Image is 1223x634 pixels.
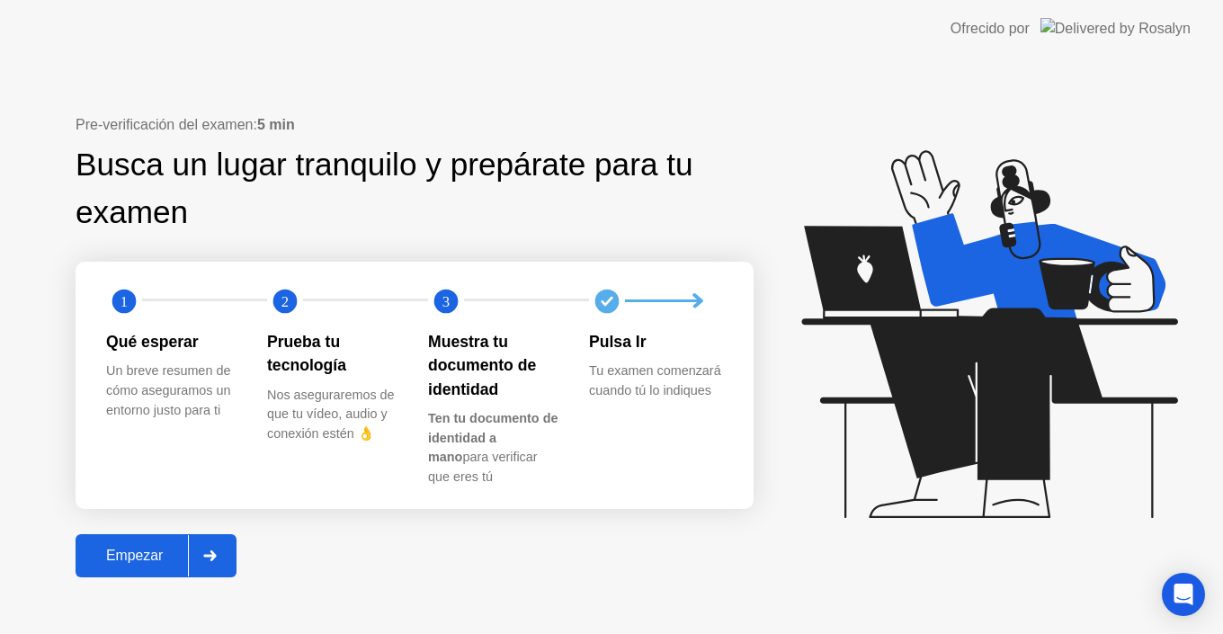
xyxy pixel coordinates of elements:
[76,534,237,577] button: Empezar
[267,386,399,444] div: Nos aseguraremos de que tu vídeo, audio y conexión estén 👌
[428,409,560,487] div: para verificar que eres tú
[267,330,399,378] div: Prueba tu tecnología
[589,330,721,353] div: Pulsa Ir
[121,293,128,310] text: 1
[428,411,558,464] b: Ten tu documento de identidad a mano
[76,114,754,136] div: Pre-verificación del examen:
[428,330,560,401] div: Muestra tu documento de identidad
[81,548,188,564] div: Empezar
[951,18,1030,40] div: Ofrecido por
[106,330,238,353] div: Qué esperar
[1040,18,1191,39] img: Delivered by Rosalyn
[589,362,721,400] div: Tu examen comenzará cuando tú lo indiques
[281,293,289,310] text: 2
[1162,573,1205,616] div: Open Intercom Messenger
[106,362,238,420] div: Un breve resumen de cómo aseguramos un entorno justo para ti
[257,117,295,132] b: 5 min
[442,293,450,310] text: 3
[76,141,710,237] div: Busca un lugar tranquilo y prepárate para tu examen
